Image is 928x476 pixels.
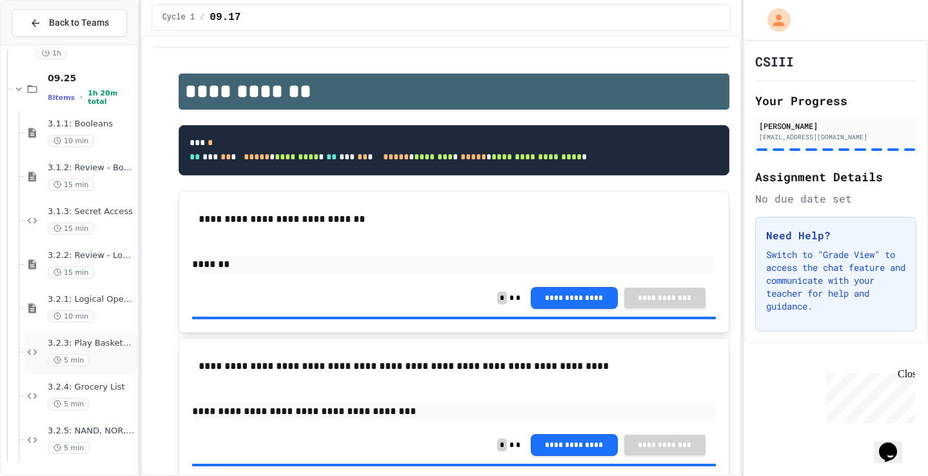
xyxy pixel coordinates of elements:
span: 3.2.5: NAND, NOR, XOR [48,426,135,437]
span: 10 min [48,135,94,147]
h1: CSIII [755,52,794,70]
h2: Assignment Details [755,168,916,186]
span: 15 min [48,179,94,191]
span: 1h [36,47,67,59]
h3: Need Help? [766,228,905,243]
span: 3.2.3: Play Basketball [48,338,135,349]
span: 3.1.1: Booleans [48,119,135,130]
span: 15 min [48,223,94,235]
span: 09.17 [210,10,241,25]
span: 3.1.2: Review - Booleans [48,163,135,174]
div: [EMAIL_ADDRESS][DOMAIN_NAME] [759,132,913,142]
span: 10 min [48,310,94,322]
span: 15 min [48,266,94,279]
span: 5 min [48,442,90,454]
span: 5 min [48,354,90,366]
span: Back to Teams [49,16,109,30]
span: • [80,92,83,103]
span: Cycle 1 [163,12,195,23]
iframe: chat widget [874,424,915,463]
div: My Account [754,5,794,35]
span: 3.2.2: Review - Logical Operators [48,250,135,261]
div: Chat with us now!Close [5,5,89,82]
span: 3.2.1: Logical Operators [48,294,135,305]
span: 5 min [48,398,90,410]
span: 8 items [48,94,75,102]
span: 1h 20m total [88,89,135,106]
p: Switch to "Grade View" to access the chat feature and communicate with your teacher for help and ... [766,248,905,313]
button: Back to Teams [12,9,127,37]
div: No due date set [755,191,916,206]
h2: Your Progress [755,92,916,110]
span: 09.25 [48,72,135,84]
span: 3.1.3: Secret Access [48,206,135,217]
span: 3.2.4: Grocery List [48,382,135,393]
div: [PERSON_NAME] [759,120,913,132]
span: / [200,12,204,23]
iframe: chat widget [821,368,915,423]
